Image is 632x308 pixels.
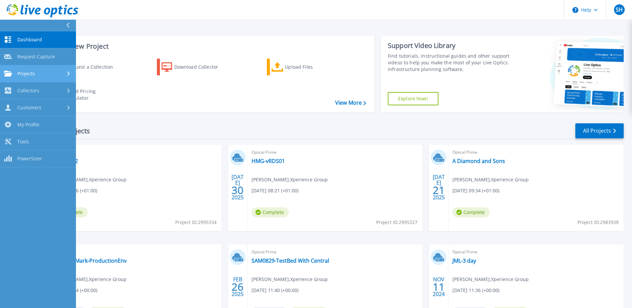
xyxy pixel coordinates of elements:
span: 11 [433,284,445,290]
span: Dashboard [17,37,42,43]
span: [DATE] 09:34 (+01:00) [452,187,499,194]
a: JML-3 day [452,257,476,264]
a: A Diamond and Sons [452,158,505,164]
div: NOV 2024 [432,275,445,299]
span: Optical Prime [452,149,620,156]
div: Find tutorials, instructional guides and other support videos to help you make the most of your L... [388,53,511,73]
span: [PERSON_NAME] , Xperience Group [50,276,127,283]
span: [DATE] 08:21 (+01:00) [252,187,299,194]
div: [DATE] 2025 [231,175,244,199]
a: Request a Collection [47,59,122,75]
div: [DATE] 2025 [432,175,445,199]
span: 30 [232,187,244,193]
span: [PERSON_NAME] , Xperience Group [452,276,529,283]
div: Cloud Pricing Calculator [65,88,119,101]
div: Support Video Library [388,41,511,50]
a: View More [335,100,366,106]
span: My Profile [17,122,39,128]
span: Optical Prime [252,248,419,256]
span: 21 [433,187,445,193]
span: PowerSizer [17,156,42,162]
span: [DATE] 11:40 (+00:00) [252,287,299,294]
span: [PERSON_NAME] , Xperience Group [252,276,328,283]
span: Collectors [17,88,39,94]
div: Download Collector [174,60,228,74]
span: Tools [17,139,29,145]
span: Customers [17,105,41,111]
a: Explore Now! [388,92,438,105]
div: FEB 2025 [231,275,244,299]
span: SH [616,7,623,12]
div: Upload Files [285,60,338,74]
h3: Start a New Project [47,43,366,50]
span: Project ID: 2995327 [376,219,417,226]
span: [PERSON_NAME] , Xperience Group [452,176,529,183]
span: Complete [252,207,289,217]
div: Request a Collection [66,60,120,74]
span: Project ID: 2983938 [577,219,619,226]
span: Complete [452,207,490,217]
span: [PERSON_NAME] , Xperience Group [50,176,127,183]
span: Request Capture [17,54,55,60]
span: Optical Prime [50,149,218,156]
span: Project ID: 2995334 [175,219,217,226]
a: HMG-vRDS01 [252,158,285,164]
a: Upload Files [267,59,341,75]
a: SAM0902-Mark-ProductionEnv [50,257,127,264]
span: Optical Prime [50,248,218,256]
a: Cloud Pricing Calculator [47,86,122,103]
span: Projects [17,71,35,77]
span: 26 [232,284,244,290]
span: Optical Prime [452,248,620,256]
span: Optical Prime [252,149,419,156]
a: All Projects [575,123,624,138]
a: Download Collector [157,59,231,75]
span: [PERSON_NAME] , Xperience Group [252,176,328,183]
a: SAM0829-TestBed With Central [252,257,329,264]
span: [DATE] 11:36 (+00:00) [452,287,499,294]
